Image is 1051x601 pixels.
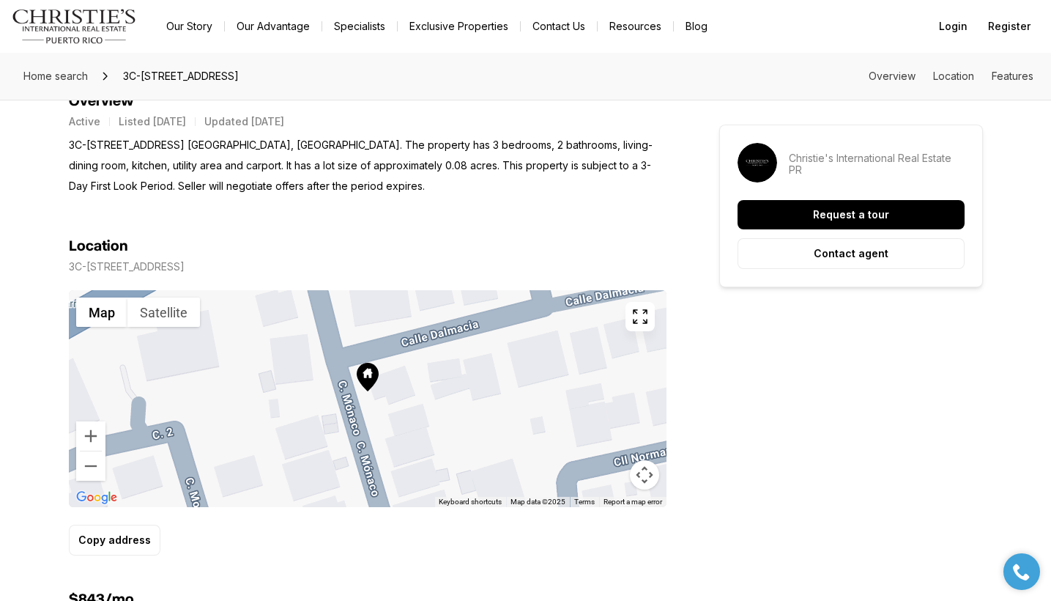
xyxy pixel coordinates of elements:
button: Keyboard shortcuts [439,497,502,507]
span: Login [939,21,968,32]
button: Copy address [69,525,160,556]
p: Active [69,116,100,128]
h4: Overview [69,92,666,110]
button: Zoom in [76,421,105,451]
p: Request a tour [813,209,889,221]
a: Our Advantage [225,16,322,37]
a: Skip to: Location [933,70,974,82]
a: Report a map error [604,498,662,506]
span: Register [988,21,1030,32]
button: Zoom out [76,451,105,481]
p: Updated [DATE] [204,116,284,128]
p: 3C-[STREET_ADDRESS] [GEOGRAPHIC_DATA], [GEOGRAPHIC_DATA]. The property has 3 bedrooms, 2 bathroom... [69,135,666,196]
button: Register [979,12,1039,41]
h4: Location [69,237,128,255]
button: Request a tour [738,200,965,229]
a: Specialists [322,16,397,37]
button: Contact agent [738,238,965,269]
p: Listed [DATE] [119,116,186,128]
a: Our Story [155,16,224,37]
a: Open this area in Google Maps (opens a new window) [73,488,121,507]
a: Blog [674,16,719,37]
img: logo [12,9,137,44]
a: Resources [598,16,673,37]
p: 3C-[STREET_ADDRESS] [69,261,185,273]
p: Christie's International Real Estate PR [789,152,965,176]
span: 3C-[STREET_ADDRESS] [117,64,245,88]
p: Contact agent [814,248,888,259]
img: Google [73,488,121,507]
a: Exclusive Properties [398,16,520,37]
a: Skip to: Overview [869,70,916,82]
nav: Page section menu [869,70,1033,82]
button: Show satellite imagery [127,298,200,327]
span: Map data ©2025 [510,498,565,506]
button: Map camera controls [630,460,659,490]
span: Home search [23,70,88,82]
a: Skip to: Features [992,70,1033,82]
button: Contact Us [521,16,597,37]
a: Home search [18,64,94,88]
button: Show street map [76,298,127,327]
p: Copy address [78,534,151,546]
button: Login [930,12,976,41]
a: Terms (opens in new tab) [574,498,595,506]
